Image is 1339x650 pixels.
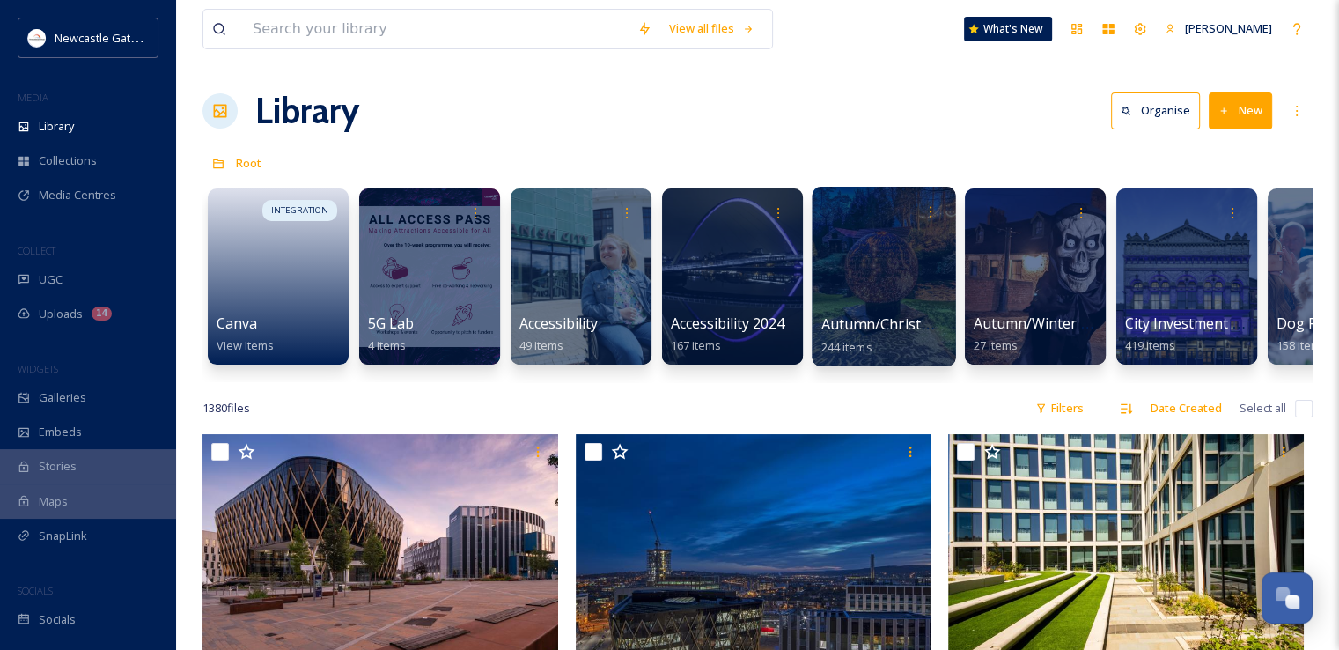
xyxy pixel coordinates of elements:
div: Date Created [1142,391,1231,425]
button: Open Chat [1262,572,1313,624]
span: 419 items [1125,337,1175,353]
span: Canva [217,314,257,333]
span: SOCIALS [18,584,53,597]
span: SnapLink [39,528,87,544]
span: Select all [1240,400,1286,417]
a: INTEGRATIONCanvaView Items [202,180,354,365]
span: 244 items [821,338,872,354]
a: Accessibility 2024167 items [671,315,784,353]
span: 167 items [671,337,721,353]
button: Organise [1111,92,1200,129]
span: Accessibility [519,314,598,333]
span: Embeds [39,424,82,440]
span: Autumn/Christmas Campaign 25 [821,314,1041,334]
a: Organise [1111,92,1209,129]
span: INTEGRATION [271,204,328,217]
div: Filters [1026,391,1093,425]
span: 49 items [519,337,563,353]
a: 5G Lab4 items [368,315,414,353]
input: Search your library [244,10,629,48]
a: What's New [964,17,1052,41]
span: 4 items [368,337,406,353]
span: City Investment Images [1125,314,1280,333]
span: Root [236,155,261,171]
a: [PERSON_NAME] [1156,11,1281,46]
span: WIDGETS [18,362,58,375]
a: Root [236,152,261,174]
span: Newcastle Gateshead Initiative [55,29,217,46]
span: Autumn/Winter Partner Submissions 2025 [974,314,1254,333]
span: Galleries [39,389,86,406]
span: Uploads [39,306,83,322]
button: New [1209,92,1272,129]
span: Media Centres [39,187,116,203]
span: Library [39,118,74,135]
span: 1380 file s [202,400,250,417]
span: View Items [217,337,274,353]
a: City Investment Images419 items [1125,315,1280,353]
span: Maps [39,493,68,510]
span: [PERSON_NAME] [1185,20,1272,36]
span: Accessibility 2024 [671,314,784,333]
span: Stories [39,458,77,475]
a: View all files [660,11,763,46]
img: DqD9wEUd_400x400.jpg [28,29,46,47]
span: COLLECT [18,244,55,257]
a: Autumn/Christmas Campaign 25244 items [821,316,1041,355]
span: 27 items [974,337,1018,353]
span: Collections [39,152,97,169]
div: 14 [92,307,112,321]
a: Autumn/Winter Partner Submissions 202527 items [974,315,1254,353]
span: 158 items [1276,337,1327,353]
span: 5G Lab [368,314,414,333]
span: MEDIA [18,91,48,104]
span: UGC [39,271,63,288]
span: Socials [39,611,76,628]
a: Accessibility49 items [519,315,598,353]
a: Library [255,85,359,137]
